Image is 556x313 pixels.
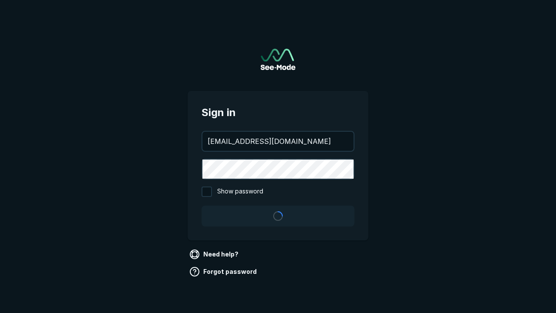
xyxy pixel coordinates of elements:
a: Go to sign in [261,49,295,70]
span: Show password [217,186,263,197]
img: See-Mode Logo [261,49,295,70]
a: Forgot password [188,265,260,279]
a: Need help? [188,247,242,261]
input: your@email.com [202,132,354,151]
span: Sign in [202,105,354,120]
